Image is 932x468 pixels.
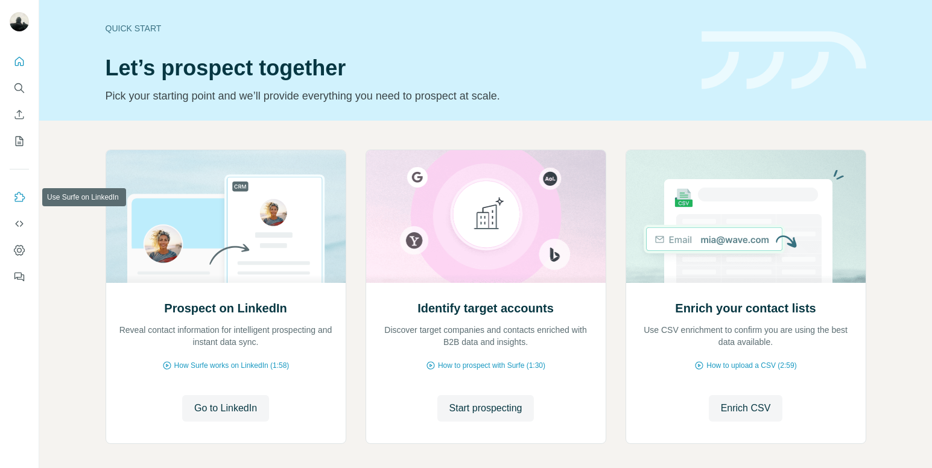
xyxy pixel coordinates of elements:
[706,360,796,371] span: How to upload a CSV (2:59)
[10,77,29,99] button: Search
[378,324,594,348] p: Discover target companies and contacts enriched with B2B data and insights.
[626,150,866,283] img: Enrich your contact lists
[10,186,29,208] button: Use Surfe on LinkedIn
[437,395,534,422] button: Start prospecting
[675,300,816,317] h2: Enrich your contact lists
[10,266,29,288] button: Feedback
[449,401,522,416] span: Start prospecting
[417,300,554,317] h2: Identify target accounts
[10,104,29,125] button: Enrich CSV
[709,395,783,422] button: Enrich CSV
[106,56,687,80] h1: Let’s prospect together
[721,401,771,416] span: Enrich CSV
[702,31,866,90] img: banner
[10,130,29,152] button: My lists
[164,300,287,317] h2: Prospect on LinkedIn
[106,150,346,283] img: Prospect on LinkedIn
[10,213,29,235] button: Use Surfe API
[106,87,687,104] p: Pick your starting point and we’ll provide everything you need to prospect at scale.
[638,324,854,348] p: Use CSV enrichment to confirm you are using the best data available.
[10,51,29,72] button: Quick start
[174,360,290,371] span: How Surfe works on LinkedIn (1:58)
[10,239,29,261] button: Dashboard
[182,395,269,422] button: Go to LinkedIn
[438,360,545,371] span: How to prospect with Surfe (1:30)
[194,401,257,416] span: Go to LinkedIn
[118,324,334,348] p: Reveal contact information for intelligent prospecting and instant data sync.
[10,12,29,31] img: Avatar
[106,22,687,34] div: Quick start
[366,150,606,283] img: Identify target accounts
